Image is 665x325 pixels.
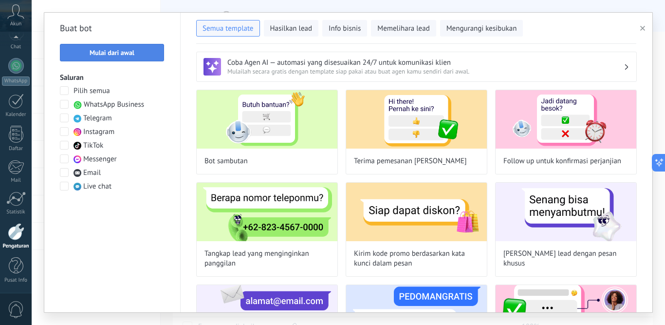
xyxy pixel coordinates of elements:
h3: Coba Agen AI — automasi yang disesuaikan 24/7 untuk komunikasi klien [227,58,624,67]
div: Pusat Info [2,277,30,284]
img: Tangkap lead yang menginginkan panggilan [197,183,337,241]
img: Bot sambutan [197,90,337,149]
button: Semua template [196,20,260,37]
button: Memelihara lead [371,20,436,37]
div: Pengaturan [2,243,30,249]
div: Statistik [2,209,30,215]
h3: Saluran [60,73,165,82]
span: Semua template [203,24,254,34]
span: Pilih semua [74,86,110,96]
h2: Buat bot [60,20,165,36]
span: Messenger [83,154,117,164]
div: Chat [2,44,30,50]
span: Follow up untuk konfirmasi perjanjian [503,156,621,166]
button: Info bisnis [322,20,367,37]
button: Hasilkan lead [264,20,319,37]
div: Kalender [2,112,30,118]
img: Sambut lead dengan pesan khusus [496,183,636,241]
span: Tangkap lead yang menginginkan panggilan [204,249,330,268]
span: Mulailah secara gratis dengan template siap pakai atau buat agen kamu sendiri dari awal. [227,67,624,76]
span: Email [83,168,101,178]
span: Instagram [83,127,114,137]
span: Mengurangi kesibukan [446,24,517,34]
div: Daftar [2,146,30,152]
span: Telegram [83,114,112,123]
button: Mengurangi kesibukan [440,20,523,37]
button: Mulai dari awal [60,44,164,61]
span: Live chat [83,182,111,191]
img: Kirim kode promo berdasarkan kata kunci dalam pesan [346,183,487,241]
span: Memelihara lead [377,24,429,34]
span: [PERSON_NAME] lead dengan pesan khusus [503,249,628,268]
span: Info bisnis [329,24,361,34]
span: Bot sambutan [204,156,248,166]
span: Mulai dari awal [90,49,134,56]
div: WhatsApp [2,76,30,86]
div: Mail [2,177,30,184]
img: Terima pemesanan janji temu [346,90,487,149]
span: Kirim kode promo berdasarkan kata kunci dalam pesan [354,249,479,268]
span: Hasilkan lead [270,24,313,34]
span: TikTok [83,141,103,151]
span: WhatsApp Business [84,100,144,110]
span: Terima pemesanan [PERSON_NAME] [354,156,467,166]
span: Akun [10,21,22,27]
img: Follow up untuk konfirmasi perjanjian [496,90,636,149]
